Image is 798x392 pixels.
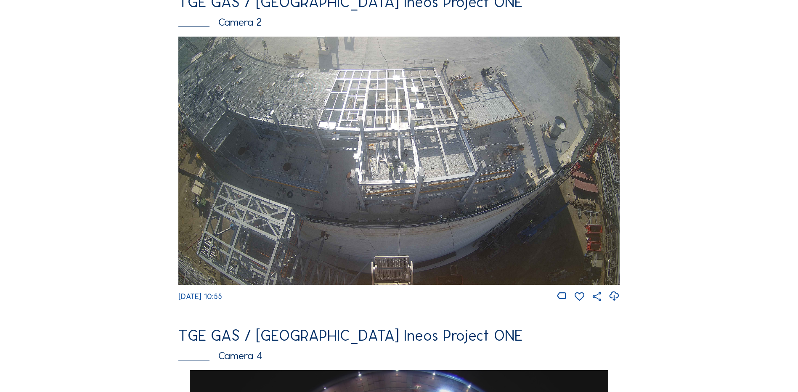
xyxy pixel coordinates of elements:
[178,292,222,301] span: [DATE] 10:55
[178,17,620,27] div: Camera 2
[178,350,620,361] div: Camera 4
[178,328,620,343] div: TGE GAS / [GEOGRAPHIC_DATA] Ineos Project ONE
[178,37,620,285] img: Image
